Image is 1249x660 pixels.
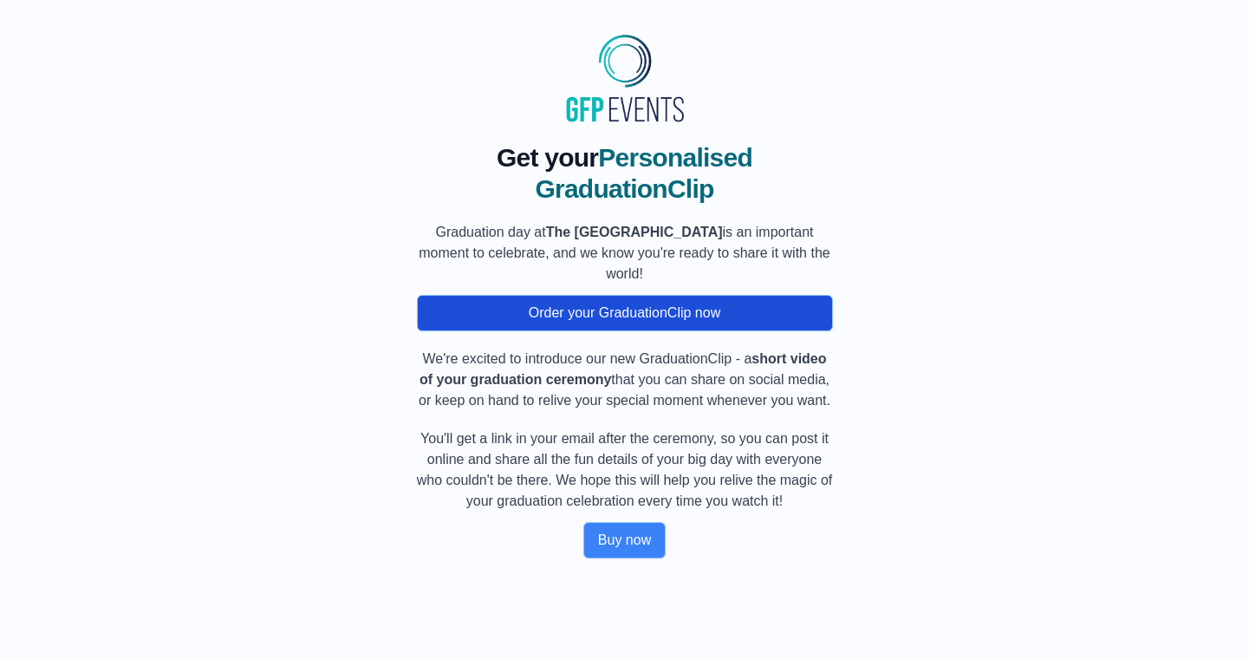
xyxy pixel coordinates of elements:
[417,295,833,331] button: Order your GraduationClip now
[560,28,690,128] img: MyGraduationClip
[417,428,833,512] p: You'll get a link in your email after the ceremony, so you can post it online and share all the f...
[546,225,723,239] b: The [GEOGRAPHIC_DATA]
[583,522,666,559] button: Buy now
[535,143,752,203] span: Personalised GraduationClip
[417,349,833,411] p: We're excited to introduce our new GraduationClip - a that you can share on social media, or keep...
[420,351,827,387] b: short video of your graduation ceremony
[497,143,598,172] span: Get your
[417,222,833,284] p: Graduation day at is an important moment to celebrate, and we know you're ready to share it with ...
